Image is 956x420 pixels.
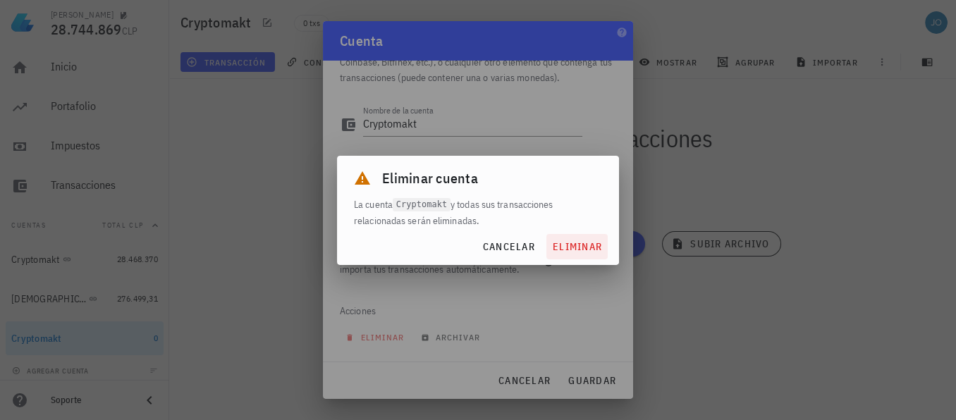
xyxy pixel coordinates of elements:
[382,167,478,190] span: Eliminar cuenta
[546,234,608,259] button: eliminar
[393,198,451,211] code: Cryptomakt
[482,240,535,253] span: cancelar
[477,234,541,259] button: cancelar
[354,190,553,235] span: La cuenta y todas sus transacciones relacionadas serán eliminadas.
[552,240,602,253] span: eliminar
